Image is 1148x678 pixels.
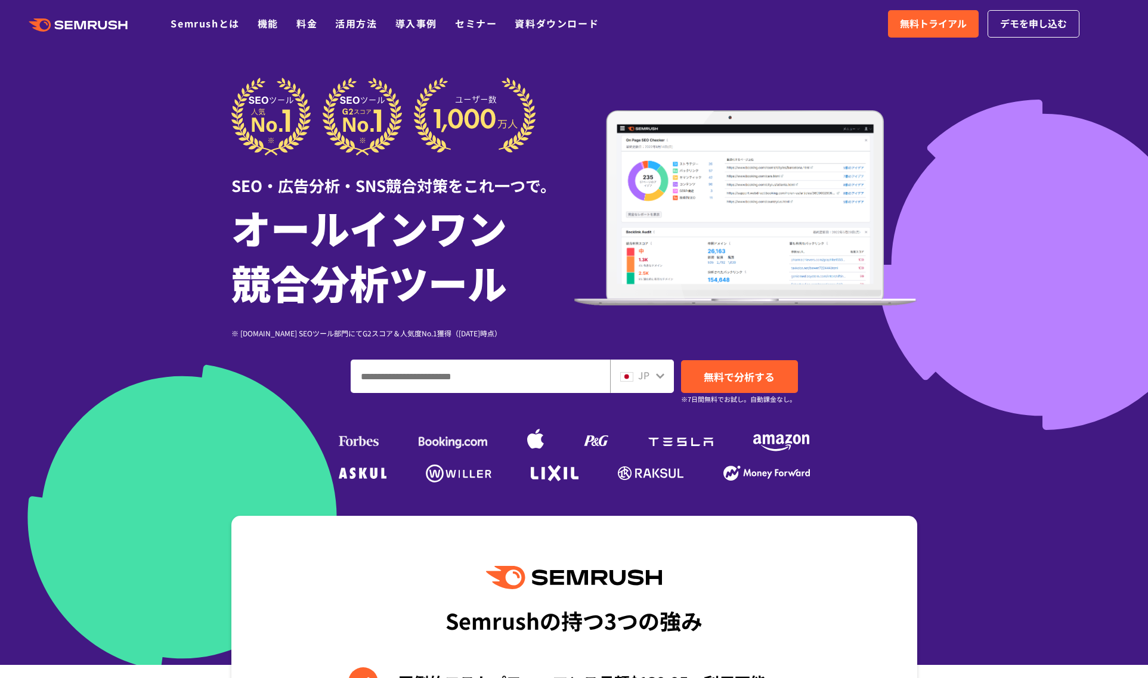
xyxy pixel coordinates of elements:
a: 料金 [296,16,317,30]
a: 無料で分析する [681,360,798,393]
a: デモを申し込む [988,10,1079,38]
span: デモを申し込む [1000,16,1067,32]
div: ※ [DOMAIN_NAME] SEOツール部門にてG2スコア＆人気度No.1獲得（[DATE]時点） [231,327,574,339]
img: Semrush [486,566,661,589]
a: Semrushとは [171,16,239,30]
span: 無料で分析する [704,369,775,384]
a: 無料トライアル [888,10,979,38]
span: JP [638,368,649,382]
span: 無料トライアル [900,16,967,32]
small: ※7日間無料でお試し。自動課金なし。 [681,394,796,405]
a: 資料ダウンロード [515,16,599,30]
div: SEO・広告分析・SNS競合対策をこれ一つで。 [231,156,574,197]
a: 活用方法 [335,16,377,30]
a: 機能 [258,16,279,30]
h1: オールインワン 競合分析ツール [231,200,574,309]
a: セミナー [455,16,497,30]
a: 導入事例 [395,16,437,30]
input: ドメイン、キーワードまたはURLを入力してください [351,360,609,392]
div: Semrushの持つ3つの強み [445,598,703,642]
